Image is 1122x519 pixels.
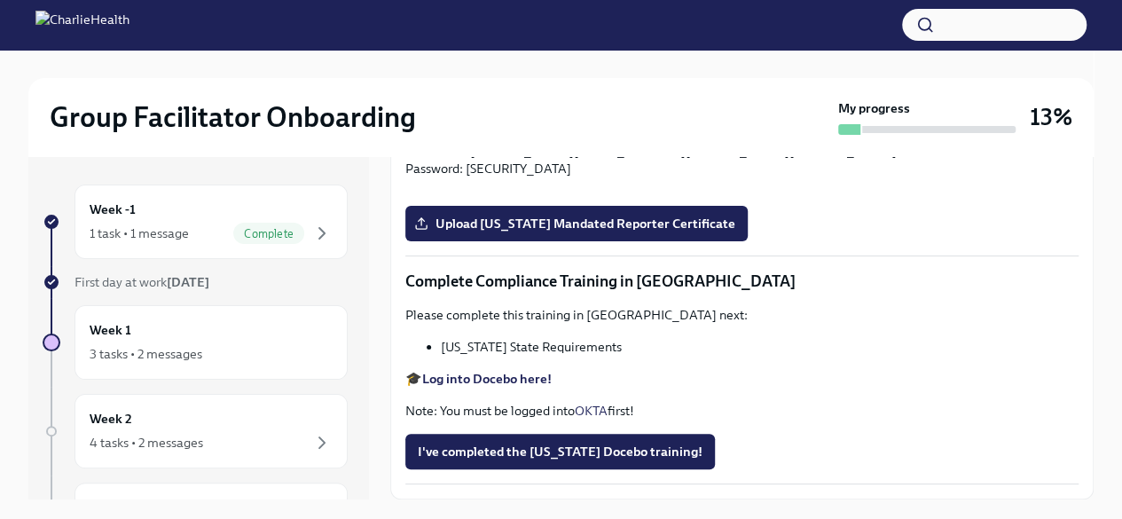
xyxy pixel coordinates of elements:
span: I've completed the [US_STATE] Docebo training! [418,443,702,460]
div: 4 tasks • 2 messages [90,434,203,452]
label: Upload [US_STATE] Mandated Reporter Certificate [405,206,748,241]
span: Complete [233,227,304,240]
h6: Week -1 [90,200,136,219]
li: [US_STATE] State Requirements [441,338,1079,356]
h6: Week 2 [90,409,132,429]
p: Note: You must be logged into first! [405,402,1079,420]
div: 3 tasks • 2 messages [90,345,202,363]
button: I've completed the [US_STATE] Docebo training! [405,434,715,469]
h3: 13% [1030,101,1072,133]
h2: Group Facilitator Onboarding [50,99,416,135]
img: CharlieHealth [35,11,129,39]
a: Week -11 task • 1 messageComplete [43,185,348,259]
p: Please complete this training in [GEOGRAPHIC_DATA] next: [405,306,1079,324]
h6: Week 1 [90,320,131,340]
h6: Week 3 [90,498,132,517]
strong: [DATE] [167,274,209,290]
a: Week 13 tasks • 2 messages [43,305,348,380]
a: OKTA [575,403,608,419]
a: First day at work[DATE] [43,273,348,291]
strong: My progress [838,99,910,117]
span: Upload [US_STATE] Mandated Reporter Certificate [418,215,735,232]
a: Log into Docebo here! [422,371,552,387]
span: First day at work [75,274,209,290]
p: 🎓 [405,370,1079,388]
p: Complete Compliance Training in [GEOGRAPHIC_DATA] [405,271,1079,292]
div: 1 task • 1 message [90,224,189,242]
a: Week 24 tasks • 2 messages [43,394,348,468]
